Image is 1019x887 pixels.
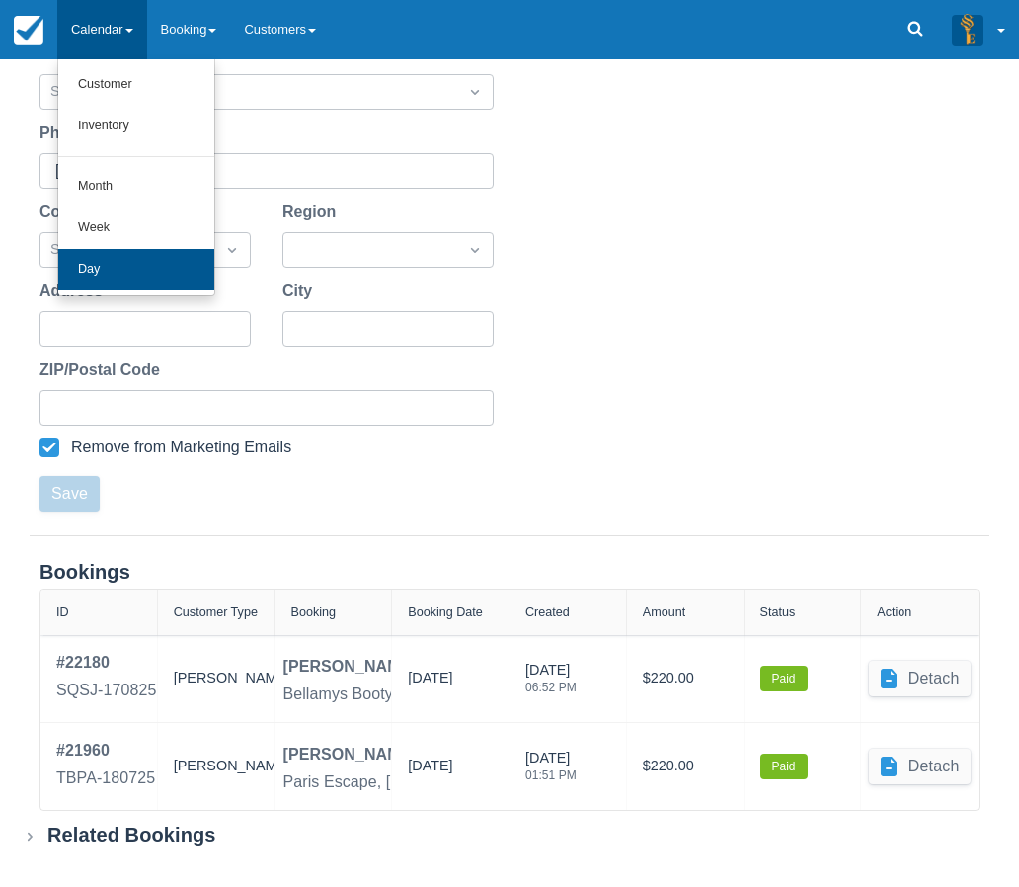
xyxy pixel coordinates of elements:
a: Day [58,249,214,290]
label: Region [282,201,344,224]
div: SQSJ-170825 [56,679,156,702]
div: Created [525,605,570,619]
div: Status [760,605,796,619]
div: Bellamys Booty, Bellamys Booty Room Booking [283,683,620,706]
a: #22180SQSJ-170825 [56,651,156,706]
div: Paris Escape, [GEOGRAPHIC_DATA] Escape Room Booking [283,770,719,794]
div: [DATE] [525,660,577,705]
div: Remove from Marketing Emails [71,438,291,457]
a: Customer [58,64,214,106]
ul: Calendar [57,59,215,296]
div: [PERSON_NAME] [174,739,259,794]
div: Customer Type [174,605,258,619]
div: [DATE] [408,756,452,785]
div: Select... [50,81,447,103]
div: Related Bookings [47,823,216,847]
div: Booking Date [408,605,483,619]
div: # 22180 [56,651,156,675]
span: Dropdown icon [222,240,242,260]
a: Week [58,207,214,249]
div: $220.00 [643,739,728,794]
button: Detach [869,661,972,696]
img: A3 [952,14,983,45]
div: [PERSON_NAME] [174,651,259,706]
img: checkfront-main-nav-mini-logo.png [14,16,43,45]
div: Amount [643,605,685,619]
span: Dropdown icon [465,82,485,102]
div: [DATE] [525,748,577,793]
div: # 21960 [56,739,155,763]
div: Booking [291,605,337,619]
div: $220.00 [643,651,728,706]
div: ID [56,605,69,619]
div: TBPA-180725 [56,766,155,790]
label: Country [39,201,108,224]
div: Action [877,605,911,619]
label: ZIP/Postal Code [39,359,168,382]
label: Address [39,280,111,303]
div: 06:52 PM [525,682,577,693]
label: Phone [39,121,96,145]
label: City [282,280,320,303]
a: #21960TBPA-180725 [56,739,155,794]
div: [PERSON_NAME] [283,655,417,679]
button: Detach [869,749,972,784]
span: Dropdown icon [465,240,485,260]
a: Inventory [58,106,214,147]
div: 01:51 PM [525,769,577,781]
label: Paid [760,754,808,779]
label: Paid [760,666,808,691]
a: Month [58,166,214,207]
div: Bookings [39,560,980,585]
div: [DATE] [408,668,452,697]
div: [PERSON_NAME] [283,743,417,766]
